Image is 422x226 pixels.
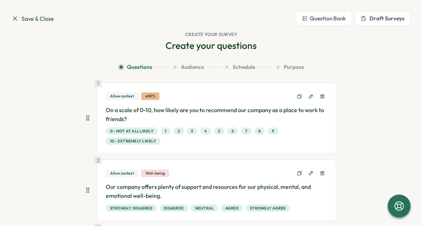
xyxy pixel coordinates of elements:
[232,128,234,134] span: 6
[141,92,159,100] div: eNPS
[165,39,257,52] h2: Create your questions
[355,11,411,26] button: Draft Surveys
[258,128,260,134] span: 8
[106,170,138,177] div: Allow context
[11,14,54,23] a: Save & Close
[164,205,184,211] span: Disagree
[272,128,274,134] span: 9
[106,92,138,100] div: Allow context
[127,63,152,71] span: Questions
[94,157,101,164] div: 2
[191,128,193,134] span: 3
[110,205,153,211] span: Strongly Disagree
[110,138,156,144] span: 10 - Extremely likely
[224,63,272,71] button: Schedule
[204,128,207,134] span: 4
[106,106,327,124] p: On a scale of 0-10, how likely are you to recommend our company as a place to work to friends?
[141,170,169,177] div: Well-being
[181,63,204,71] span: Audience
[11,31,411,38] h1: Create your survey
[296,11,352,26] button: Question Bank
[245,128,247,134] span: 7
[178,128,180,134] span: 2
[195,205,214,211] span: Neutral
[284,63,304,71] span: Purpose
[106,182,327,200] p: Our company offers plenty of support and resources for our physical, mental, and emotional well-b...
[172,63,221,71] button: Audience
[218,128,220,134] span: 5
[118,63,169,71] button: Questions
[225,205,239,211] span: Agree
[233,63,255,71] span: Schedule
[165,128,166,134] span: 1
[275,63,304,71] button: Purpose
[250,205,286,211] span: Strongly Agree
[110,128,154,134] span: 0 - Not at all likely
[94,80,101,87] div: 1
